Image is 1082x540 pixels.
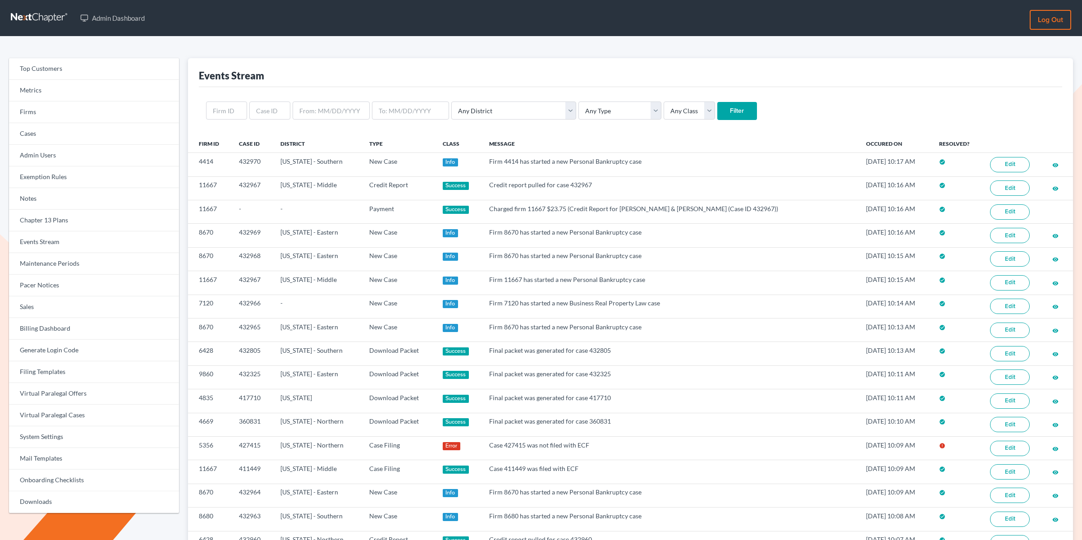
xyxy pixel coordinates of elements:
td: Final packet was generated for case 432805 [482,342,859,365]
input: Firm ID [206,102,247,120]
td: Case 411449 was filed with ECF [482,460,859,484]
td: Firm 11667 has started a new Personal Bankruptcy case [482,271,859,295]
td: New Case [362,271,436,295]
i: check_circle [939,206,945,212]
i: check_circle [939,371,945,378]
td: 432325 [232,365,273,389]
a: visibility [1052,373,1059,381]
a: Metrics [9,80,179,102]
input: From: MM/DD/YYYY [293,102,370,120]
i: visibility [1052,162,1059,168]
td: Firm 8670 has started a new Personal Bankruptcy case [482,247,859,271]
i: visibility [1052,233,1059,239]
i: check_circle [939,277,945,283]
div: Success [443,347,469,355]
td: Credit report pulled for case 432967 [482,176,859,200]
td: New Case [362,153,436,176]
td: [DATE] 10:16 AM [859,200,932,223]
td: New Case [362,295,436,318]
a: Chapter 13 Plans [9,210,179,231]
a: Edit [990,323,1030,338]
th: Occured On [859,134,932,152]
td: [US_STATE] - Middle [273,271,362,295]
i: check_circle [939,159,945,165]
div: Info [443,229,458,237]
i: check_circle [939,489,945,496]
a: Pacer Notices [9,275,179,296]
td: [DATE] 10:16 AM [859,176,932,200]
a: Edit [990,488,1030,503]
td: Final packet was generated for case 360831 [482,413,859,436]
i: check_circle [939,300,945,307]
div: Success [443,206,469,214]
i: check_circle [939,513,945,520]
div: Success [443,466,469,474]
td: 8680 [188,508,232,531]
td: Final packet was generated for case 417710 [482,389,859,413]
td: [US_STATE] - Middle [273,460,362,484]
i: visibility [1052,422,1059,428]
a: Notes [9,188,179,210]
td: [US_STATE] - Eastern [273,484,362,507]
a: visibility [1052,161,1059,168]
th: District [273,134,362,152]
td: 8670 [188,318,232,342]
td: [DATE] 10:13 AM [859,318,932,342]
td: Firm 8670 has started a new Personal Bankruptcy case [482,484,859,507]
td: [US_STATE] - Middle [273,176,362,200]
a: Firms [9,102,179,123]
td: 4414 [188,153,232,176]
td: [DATE] 10:09 AM [859,484,932,507]
th: Message [482,134,859,152]
td: 5356 [188,436,232,460]
td: 11667 [188,271,232,295]
td: Case 427415 was not filed with ECF [482,436,859,460]
a: Downloads [9,491,179,513]
i: visibility [1052,304,1059,310]
td: New Case [362,224,436,247]
a: Top Customers [9,58,179,80]
i: check_circle [939,419,945,425]
td: Firm 7120 has started a new Business Real Property Law case [482,295,859,318]
td: [DATE] 10:14 AM [859,295,932,318]
td: 11667 [188,200,232,223]
div: Success [443,418,469,426]
div: Info [443,300,458,308]
div: Info [443,277,458,285]
input: Filter [717,102,757,120]
td: Case Filing [362,460,436,484]
i: check_circle [939,182,945,189]
td: - [273,295,362,318]
a: Edit [990,251,1030,267]
td: [US_STATE] - Eastern [273,318,362,342]
td: Firm 8680 has started a new Personal Bankruptcy case [482,508,859,531]
div: Success [443,371,469,379]
div: Info [443,513,458,521]
i: check_circle [939,230,945,236]
td: [DATE] 10:17 AM [859,153,932,176]
i: visibility [1052,351,1059,357]
a: Billing Dashboard [9,318,179,340]
div: Error [443,442,460,450]
a: visibility [1052,515,1059,523]
i: visibility [1052,280,1059,286]
a: Maintenance Periods [9,253,179,275]
td: [DATE] 10:10 AM [859,413,932,436]
td: - [232,200,273,223]
i: check_circle [939,253,945,259]
td: New Case [362,484,436,507]
a: Edit [990,512,1030,527]
i: check_circle [939,348,945,354]
i: visibility [1052,446,1059,452]
td: Download Packet [362,389,436,413]
a: Edit [990,180,1030,196]
td: 11667 [188,176,232,200]
i: check_circle [939,324,945,331]
a: Log out [1030,10,1071,30]
td: [DATE] 10:09 AM [859,436,932,460]
td: Download Packet [362,342,436,365]
a: Exemption Rules [9,166,179,188]
a: System Settings [9,426,179,448]
div: Info [443,253,458,261]
td: Charged firm 11667 $23.75 (Credit Report for [PERSON_NAME] & [PERSON_NAME] (Case ID 432967)) [482,200,859,223]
